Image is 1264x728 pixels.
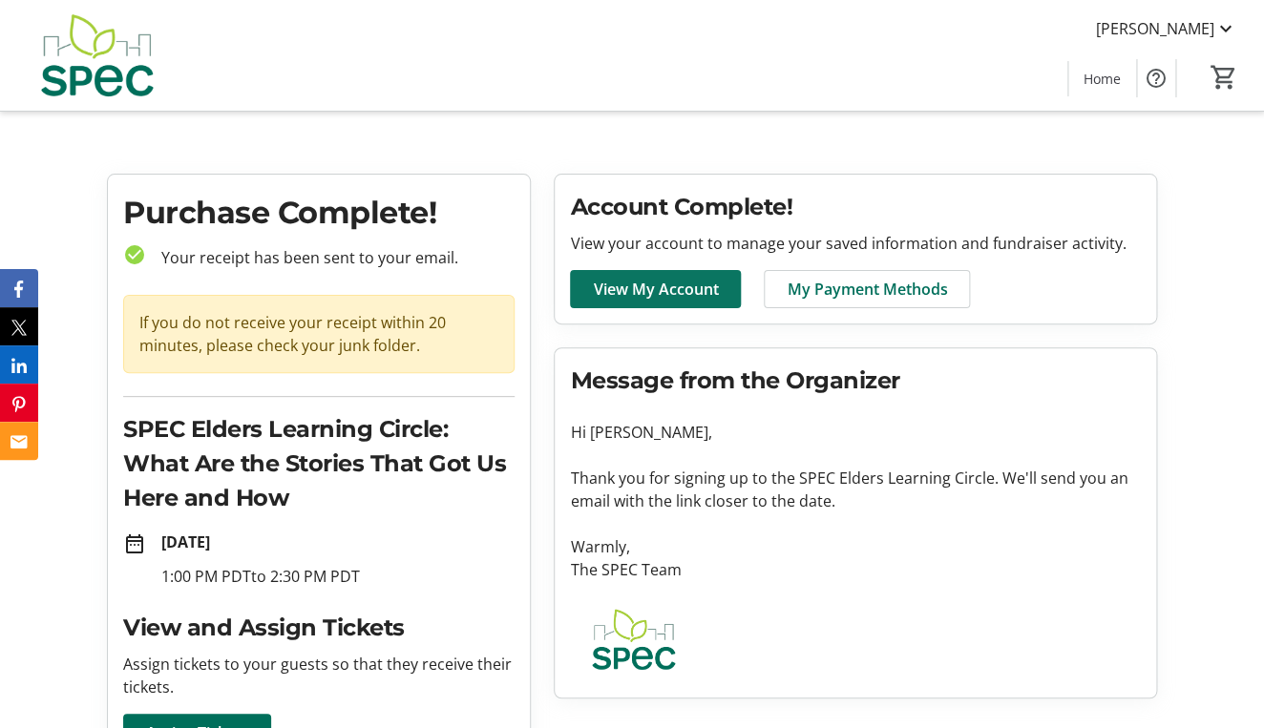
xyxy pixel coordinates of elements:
[123,412,515,515] h2: SPEC Elders Learning Circle: What Are the Stories That Got Us Here and How
[1084,69,1121,89] span: Home
[1207,60,1241,94] button: Cart
[161,565,515,588] p: 1:00 PM PDT to 2:30 PM PDT
[570,421,1141,444] p: Hi [PERSON_NAME],
[11,8,181,103] img: SPEC's Logo
[123,243,146,266] mat-icon: check_circle
[123,611,515,645] h2: View and Assign Tickets
[1081,13,1253,44] button: [PERSON_NAME]
[1137,59,1175,97] button: Help
[787,278,947,301] span: My Payment Methods
[570,270,741,308] a: View My Account
[1068,61,1136,96] a: Home
[593,278,718,301] span: View My Account
[146,246,515,269] p: Your receipt has been sent to your email.
[570,535,1141,558] p: Warmly,
[1096,17,1214,40] span: [PERSON_NAME]
[570,364,1141,398] h2: Message from the Organizer
[123,295,515,373] div: If you do not receive your receipt within 20 minutes, please check your junk folder.
[764,270,970,308] a: My Payment Methods
[123,190,515,236] h1: Purchase Complete!
[570,467,1141,512] p: Thank you for signing up to the SPEC Elders Learning Circle. We'll send you an email with the lin...
[570,604,695,675] img: SPEC logo
[570,190,1141,224] h2: Account Complete!
[570,558,1141,581] p: The SPEC Team
[570,232,1141,255] p: View your account to manage your saved information and fundraiser activity.
[123,653,515,698] p: Assign tickets to your guests so that they receive their tickets.
[161,531,210,552] strong: [DATE]
[123,532,146,555] mat-icon: date_range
